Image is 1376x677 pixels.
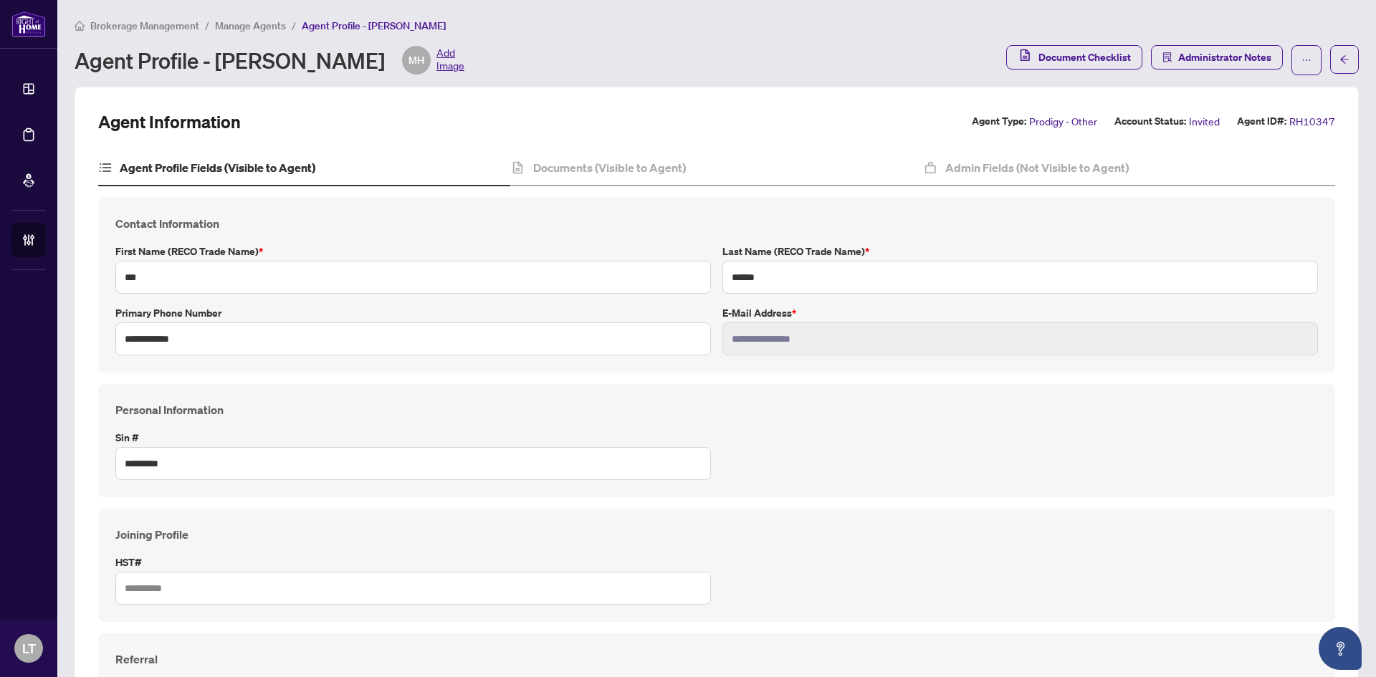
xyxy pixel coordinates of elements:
span: Document Checklist [1038,46,1131,69]
li: / [205,17,209,34]
span: arrow-left [1339,54,1349,64]
label: First Name (RECO Trade Name) [115,244,711,259]
span: Prodigy - Other [1029,113,1097,130]
span: Manage Agents [215,19,286,32]
h4: Agent Profile Fields (Visible to Agent) [120,159,315,176]
h4: Joining Profile [115,526,1318,543]
button: Administrator Notes [1151,45,1283,69]
img: logo [11,11,46,37]
span: home [75,21,85,31]
label: Agent Type: [972,113,1026,130]
span: Add Image [436,46,464,75]
li: / [292,17,296,34]
label: E-mail Address [722,305,1318,321]
span: Invited [1189,113,1220,130]
span: solution [1162,52,1172,62]
h2: Agent Information [98,110,241,133]
span: ellipsis [1301,55,1311,65]
h4: Documents (Visible to Agent) [533,159,686,176]
h4: Personal Information [115,401,1318,418]
h4: Contact Information [115,215,1318,232]
button: Open asap [1319,627,1362,670]
label: Agent ID#: [1237,113,1286,130]
span: Agent Profile - [PERSON_NAME] [302,19,446,32]
label: Account Status: [1114,113,1186,130]
h4: Referral [115,650,1318,668]
span: Brokerage Management [90,19,199,32]
span: RH10347 [1289,113,1335,130]
span: Administrator Notes [1178,46,1271,69]
label: Last Name (RECO Trade Name) [722,244,1318,259]
label: Primary Phone Number [115,305,711,321]
button: Document Checklist [1006,45,1142,69]
span: MH [408,52,424,68]
h4: Admin Fields (Not Visible to Agent) [945,159,1129,176]
div: Agent Profile - [PERSON_NAME] [75,46,464,75]
label: Sin # [115,430,711,446]
label: HST# [115,554,711,570]
span: LT [22,638,36,658]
